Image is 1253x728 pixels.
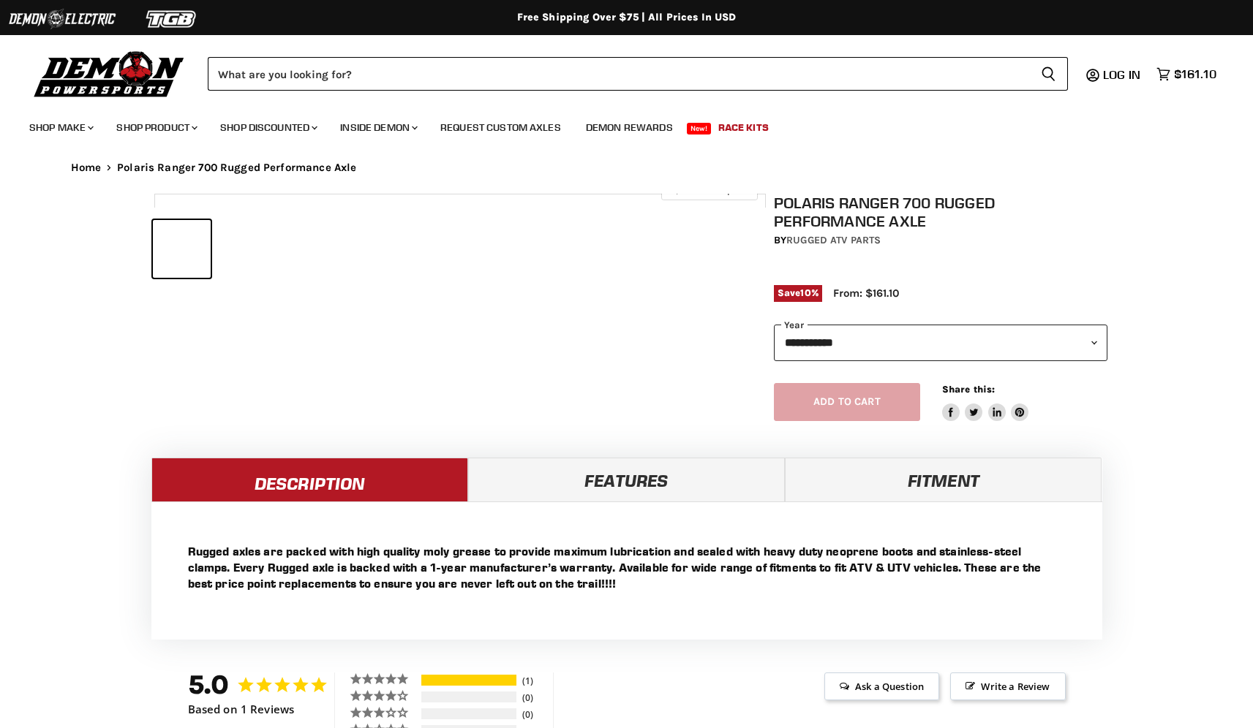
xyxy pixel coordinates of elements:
a: Request Custom Axles [429,113,572,143]
span: Ask a Question [824,672,939,700]
img: TGB Logo 2 [117,5,227,33]
nav: Breadcrumbs [42,162,1212,174]
span: Click to expand [669,184,750,195]
strong: 5.0 [188,669,230,700]
span: Based on 1 Reviews [188,703,295,716]
aside: Share this: [942,383,1029,422]
h1: Polaris Ranger 700 Rugged Performance Axle [774,194,1107,230]
a: Demon Rewards [575,113,684,143]
a: Features [468,458,785,501]
a: Description [151,458,468,501]
button: Polaris Ranger 700 Rugged Performance Axle thumbnail [153,220,211,278]
span: Save % [774,285,822,301]
img: Demon Powersports [29,48,189,99]
a: Log in [1096,68,1149,81]
ul: Main menu [18,107,1213,143]
a: Home [71,162,102,174]
div: 1 [519,675,549,687]
div: by [774,232,1107,249]
button: Polaris Ranger 700 Rugged Performance Axle thumbnail [277,220,335,278]
img: Demon Electric Logo 2 [7,5,117,33]
div: 5 ★ [350,672,419,685]
button: Search [1029,57,1068,91]
a: Shop Make [18,113,102,143]
div: 100% [421,675,516,686]
span: New! [687,123,712,134]
input: Search [208,57,1029,91]
a: Shop Product [105,113,206,143]
a: Fitment [785,458,1102,501]
a: Rugged ATV Parts [786,234,881,246]
a: Shop Discounted [209,113,326,143]
span: $161.10 [1174,67,1216,81]
a: Inside Demon [329,113,426,143]
span: 10 [800,287,810,298]
form: Product [208,57,1068,91]
select: year [774,325,1107,360]
span: Share this: [942,384,995,395]
span: Log in [1103,67,1140,82]
a: $161.10 [1149,64,1224,85]
span: Write a Review [950,672,1065,700]
div: 5-Star Ratings [421,675,516,686]
a: Race Kits [707,113,780,143]
button: Polaris Ranger 700 Rugged Performance Axle thumbnail [215,220,273,278]
p: Rugged axles are packed with high quality moly grease to provide maximum lubrication and sealed w... [188,543,1066,591]
span: Polaris Ranger 700 Rugged Performance Axle [117,162,356,174]
div: Free Shipping Over $75 | All Prices In USD [42,11,1212,24]
span: From: $161.10 [833,287,899,300]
